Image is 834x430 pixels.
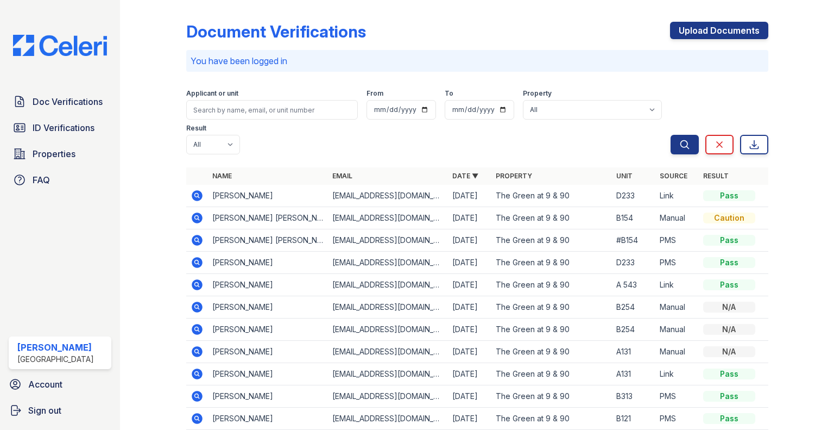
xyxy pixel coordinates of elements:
[448,274,491,296] td: [DATE]
[328,319,448,341] td: [EMAIL_ADDRESS][DOMAIN_NAME]
[328,274,448,296] td: [EMAIL_ADDRESS][DOMAIN_NAME]
[191,54,764,67] p: You have been logged in
[703,279,755,290] div: Pass
[9,91,111,113] a: Doc Verifications
[208,207,328,229] td: [PERSON_NAME] [PERSON_NAME]
[448,408,491,430] td: [DATE]
[17,341,94,354] div: [PERSON_NAME]
[491,408,611,430] td: The Green at 9 & 90
[448,319,491,341] td: [DATE]
[208,408,328,430] td: [PERSON_NAME]
[655,296,699,319] td: Manual
[452,172,478,180] a: Date ▼
[332,172,352,180] a: Email
[448,341,491,363] td: [DATE]
[703,302,755,313] div: N/A
[212,172,232,180] a: Name
[186,100,358,120] input: Search by name, email, or unit number
[612,229,655,252] td: #B154
[491,363,611,385] td: The Green at 9 & 90
[703,172,729,180] a: Result
[491,296,611,319] td: The Green at 9 & 90
[655,408,699,430] td: PMS
[612,341,655,363] td: A131
[328,408,448,430] td: [EMAIL_ADDRESS][DOMAIN_NAME]
[208,185,328,207] td: [PERSON_NAME]
[33,121,94,134] span: ID Verifications
[523,89,552,98] label: Property
[670,22,768,39] a: Upload Documents
[655,274,699,296] td: Link
[655,319,699,341] td: Manual
[612,185,655,207] td: D233
[703,257,755,268] div: Pass
[4,373,116,395] a: Account
[612,274,655,296] td: A 543
[328,296,448,319] td: [EMAIL_ADDRESS][DOMAIN_NAME]
[616,172,633,180] a: Unit
[491,207,611,229] td: The Green at 9 & 90
[328,363,448,385] td: [EMAIL_ADDRESS][DOMAIN_NAME]
[612,408,655,430] td: B121
[448,363,491,385] td: [DATE]
[328,252,448,274] td: [EMAIL_ADDRESS][DOMAIN_NAME]
[9,117,111,139] a: ID Verifications
[33,95,103,108] span: Doc Verifications
[208,274,328,296] td: [PERSON_NAME]
[186,89,238,98] label: Applicant or unit
[612,319,655,341] td: B254
[655,363,699,385] td: Link
[367,89,383,98] label: From
[208,341,328,363] td: [PERSON_NAME]
[4,400,116,421] button: Sign out
[655,229,699,252] td: PMS
[703,190,755,201] div: Pass
[448,229,491,252] td: [DATE]
[33,173,50,186] span: FAQ
[448,296,491,319] td: [DATE]
[491,185,611,207] td: The Green at 9 & 90
[328,385,448,408] td: [EMAIL_ADDRESS][DOMAIN_NAME]
[28,404,61,417] span: Sign out
[491,341,611,363] td: The Green at 9 & 90
[491,385,611,408] td: The Green at 9 & 90
[491,319,611,341] td: The Green at 9 & 90
[703,213,755,223] div: Caution
[496,172,532,180] a: Property
[448,252,491,274] td: [DATE]
[655,385,699,408] td: PMS
[491,274,611,296] td: The Green at 9 & 90
[655,185,699,207] td: Link
[186,124,206,133] label: Result
[445,89,453,98] label: To
[208,229,328,252] td: [PERSON_NAME] [PERSON_NAME]
[448,385,491,408] td: [DATE]
[448,185,491,207] td: [DATE]
[9,143,111,165] a: Properties
[655,341,699,363] td: Manual
[186,22,366,41] div: Document Verifications
[491,229,611,252] td: The Green at 9 & 90
[208,385,328,408] td: [PERSON_NAME]
[612,385,655,408] td: B313
[448,207,491,229] td: [DATE]
[328,229,448,252] td: [EMAIL_ADDRESS][DOMAIN_NAME]
[612,296,655,319] td: B254
[612,207,655,229] td: B154
[703,413,755,424] div: Pass
[4,35,116,56] img: CE_Logo_Blue-a8612792a0a2168367f1c8372b55b34899dd931a85d93a1a3d3e32e68fde9ad4.png
[9,169,111,191] a: FAQ
[703,369,755,379] div: Pass
[328,207,448,229] td: [EMAIL_ADDRESS][DOMAIN_NAME]
[612,363,655,385] td: A131
[208,363,328,385] td: [PERSON_NAME]
[328,185,448,207] td: [EMAIL_ADDRESS][DOMAIN_NAME]
[28,378,62,391] span: Account
[17,354,94,365] div: [GEOGRAPHIC_DATA]
[655,252,699,274] td: PMS
[703,235,755,246] div: Pass
[703,346,755,357] div: N/A
[703,324,755,335] div: N/A
[612,252,655,274] td: D233
[33,147,75,160] span: Properties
